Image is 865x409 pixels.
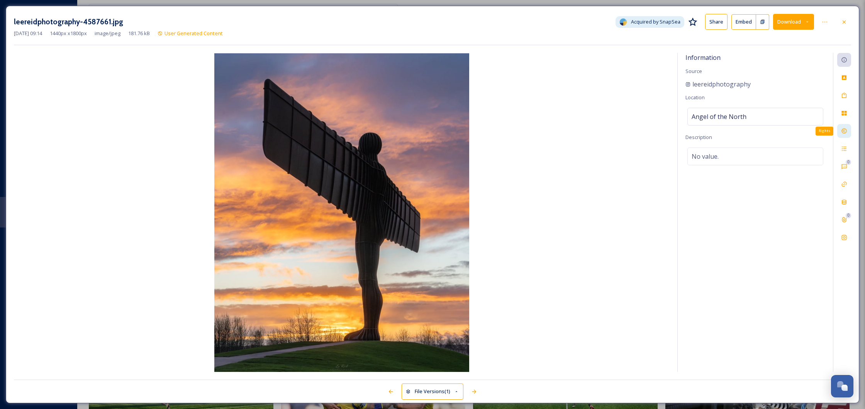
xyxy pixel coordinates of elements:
[165,30,223,37] span: User Generated Content
[95,30,120,37] span: image/jpeg
[692,152,719,161] span: No value.
[731,14,756,30] button: Embed
[128,30,150,37] span: 181.76 kB
[846,160,851,165] div: 0
[773,14,814,30] button: Download
[402,384,463,399] button: File Versions(1)
[14,16,123,27] h3: leereidphotography-4587661.jpg
[685,80,751,89] a: leereidphotography
[50,30,87,37] span: 1440 px x 1800 px
[685,68,702,75] span: Source
[692,80,751,89] span: leereidphotography
[816,127,833,135] div: Rights
[685,53,721,62] span: Information
[14,30,42,37] span: [DATE] 09:14
[685,94,705,101] span: Location
[692,112,746,121] span: Angel of the North
[685,134,712,141] span: Description
[14,53,670,372] img: leereidphotography-4587661.jpg
[631,18,680,25] span: Acquired by SnapSea
[846,213,851,218] div: 0
[705,14,728,30] button: Share
[619,18,627,26] img: snapsea-logo.png
[831,375,853,397] button: Open Chat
